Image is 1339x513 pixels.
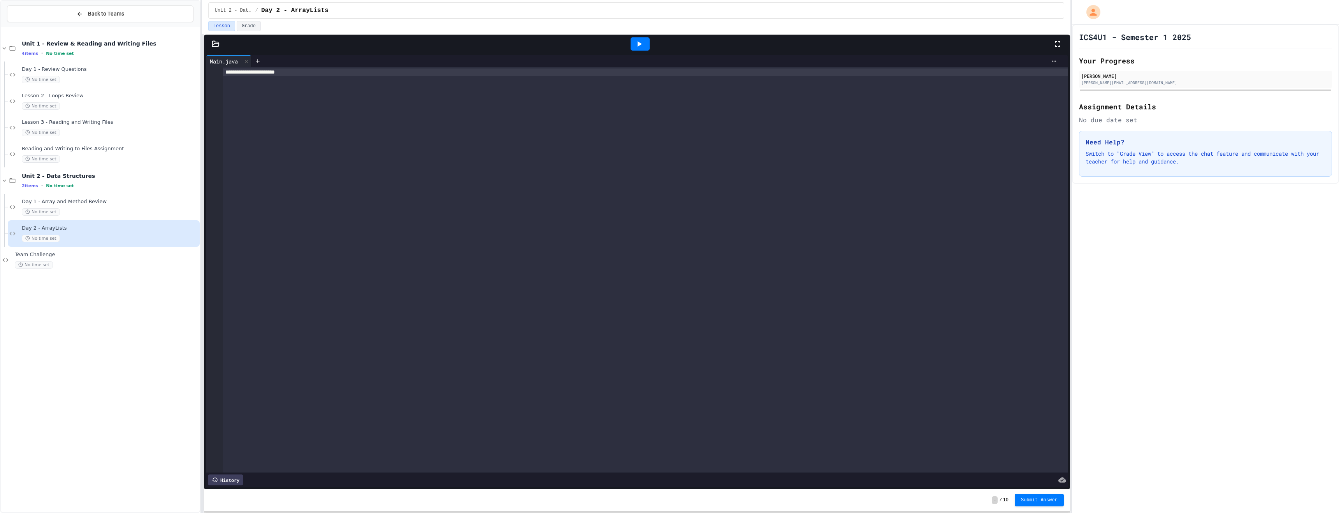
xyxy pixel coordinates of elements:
span: No time set [22,76,60,83]
span: Submit Answer [1021,497,1058,503]
div: Main.java [206,55,251,67]
span: Day 2 - ArrayLists [261,6,329,15]
div: Main.java [206,57,242,65]
span: No time set [22,102,60,110]
div: [PERSON_NAME] [1081,72,1330,79]
span: No time set [22,155,60,163]
span: Team Challenge [15,251,198,258]
button: Lesson [208,21,235,31]
h3: Need Help? [1086,137,1325,147]
div: [PERSON_NAME][EMAIL_ADDRESS][DOMAIN_NAME] [1081,80,1330,86]
div: History [208,474,243,485]
span: Day 1 - Review Questions [22,66,198,73]
div: My Account [1078,3,1102,21]
span: Unit 2 - Data Structures [215,7,252,14]
span: No time set [22,235,60,242]
span: No time set [15,261,53,269]
div: No due date set [1079,115,1332,125]
h2: Your Progress [1079,55,1332,66]
button: Back to Teams [7,5,193,22]
span: Back to Teams [88,10,124,18]
button: Grade [237,21,261,31]
span: • [41,50,43,56]
span: 4 items [22,51,38,56]
span: Lesson 2 - Loops Review [22,93,198,99]
span: 2 items [22,183,38,188]
span: / [999,497,1002,503]
span: 10 [1003,497,1009,503]
span: • [41,183,43,189]
span: Day 2 - ArrayLists [22,225,198,232]
h2: Assignment Details [1079,101,1332,112]
span: No time set [22,129,60,136]
span: Reading and Writing to Files Assignment [22,146,198,152]
button: Submit Answer [1015,494,1064,506]
span: Lesson 3 - Reading and Writing Files [22,119,198,126]
span: No time set [46,51,74,56]
h1: ICS4U1 - Semester 1 2025 [1079,32,1191,42]
span: Unit 2 - Data Structures [22,172,198,179]
span: Day 1 - Array and Method Review [22,199,198,205]
span: / [255,7,258,14]
span: - [992,496,998,504]
span: Unit 1 - Review & Reading and Writing Files [22,40,198,47]
span: No time set [22,208,60,216]
p: Switch to "Grade View" to access the chat feature and communicate with your teacher for help and ... [1086,150,1325,165]
span: No time set [46,183,74,188]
